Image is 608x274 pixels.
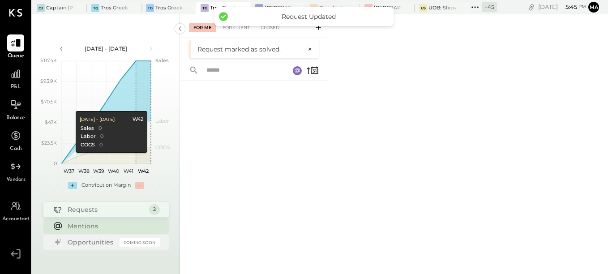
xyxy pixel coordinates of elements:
div: [DATE] [538,3,586,11]
div: Uo [255,4,263,12]
div: Mentions [68,222,155,231]
div: UOB: Shipwrecked Sacramento [428,4,456,12]
div: [GEOGRAPHIC_DATA] [374,4,401,12]
div: Uo [364,4,373,12]
div: + [68,182,77,189]
span: Vendors [6,176,26,184]
a: Queue [0,34,31,60]
div: For Client [218,23,254,32]
span: P&L [11,83,21,91]
text: Sales [155,57,169,64]
text: Labor [155,118,169,124]
div: [GEOGRAPHIC_DATA][US_STATE] [265,4,292,12]
div: TG [146,4,154,12]
div: Tros Greek Street Food - [PERSON_NAME] [210,4,237,12]
text: $117.4K [40,57,57,64]
div: Labor [80,133,95,140]
div: copy link [527,2,536,12]
text: $93.9K [40,78,57,84]
text: W37 [63,168,74,174]
text: W39 [93,168,104,174]
text: 0 [54,160,57,167]
div: [DATE] - [DATE] [68,45,144,52]
div: 0 [100,133,103,140]
text: $23.5K [41,140,57,146]
div: Sales [80,125,94,132]
button: Ma [588,2,599,13]
span: Balance [6,114,25,122]
div: Requests [68,205,145,214]
span: Queue [8,52,24,60]
text: W41 [124,168,133,174]
div: CJ [37,4,45,12]
div: Coming Soon [120,238,160,247]
div: 2 [149,204,160,215]
a: Accountant [0,197,31,223]
div: Request Updated [232,13,385,21]
div: W42 [132,116,143,123]
div: Request marked as solved. [197,45,303,54]
span: Accountant [2,215,30,223]
a: Balance [0,96,31,122]
div: - [135,182,144,189]
div: Tros Greek Street Food - [GEOGRAPHIC_DATA] [155,4,183,12]
span: Cash [10,145,21,153]
text: COGS [155,144,170,150]
span: pm [578,4,586,10]
div: Tros Greek Street Food - [GEOGRAPHIC_DATA] [101,4,128,12]
text: $47K [45,119,57,125]
div: US [419,4,427,12]
div: Contribution Margin [81,182,131,189]
button: × [303,45,312,53]
div: Beer for Lunch LLC [319,4,347,12]
div: + 45 [482,2,497,12]
a: Vendors [0,158,31,184]
text: $70.5K [41,98,57,105]
div: 0 [98,125,101,132]
div: Bf [310,4,318,12]
div: [DATE] - [DATE] [79,116,114,123]
text: W38 [78,168,89,174]
div: TG [201,4,209,12]
a: Cash [0,127,31,153]
text: W40 [108,168,119,174]
a: P&L [0,65,31,91]
div: COGS [80,141,94,149]
div: For Me [189,23,216,32]
div: TG [91,4,99,12]
div: Captain [PERSON_NAME]'s Eufaula [46,4,73,12]
div: 0 [99,141,102,149]
span: 5 : 45 [559,3,577,11]
div: Closed [256,23,284,32]
text: W42 [138,168,149,174]
div: Opportunities [68,238,115,247]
